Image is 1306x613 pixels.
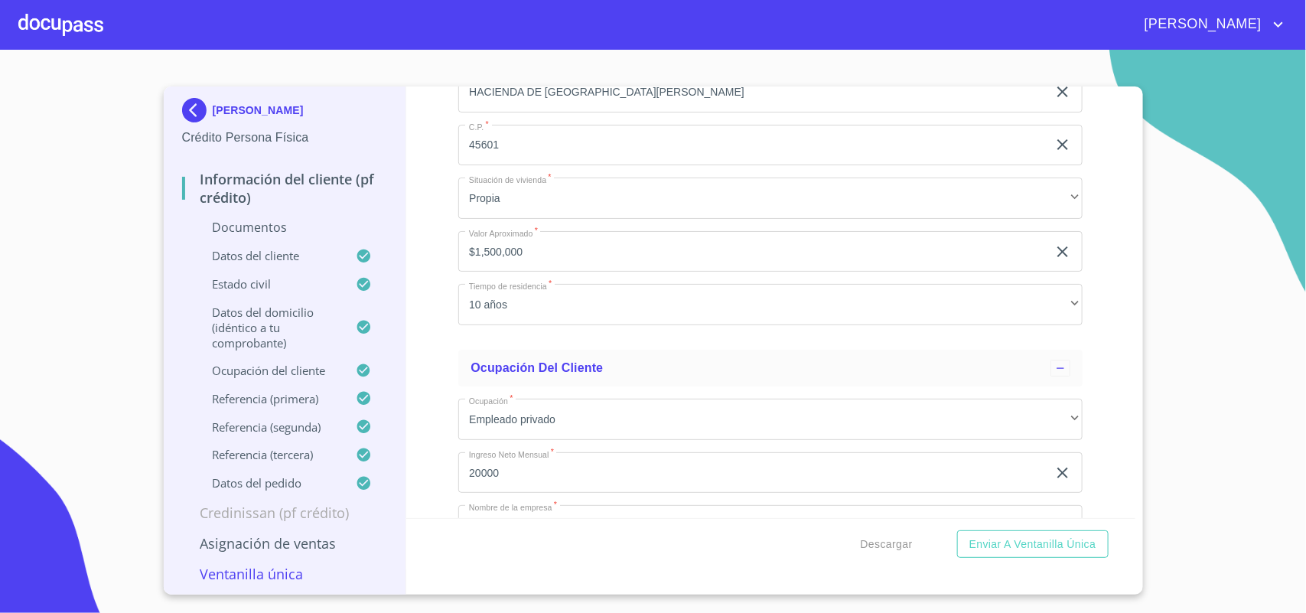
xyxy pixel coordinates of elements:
[182,98,213,122] img: Docupass spot blue
[458,284,1083,325] div: 10 años
[855,530,919,559] button: Descargar
[182,98,388,129] div: [PERSON_NAME]
[182,419,357,435] p: Referencia (segunda)
[182,170,388,207] p: Información del cliente (PF crédito)
[182,565,388,583] p: Ventanilla única
[458,350,1083,386] div: Ocupación del Cliente
[182,276,357,292] p: Estado Civil
[1054,464,1072,482] button: clear input
[969,535,1096,554] span: Enviar a Ventanilla única
[1054,517,1072,535] button: clear input
[182,219,388,236] p: Documentos
[1133,12,1269,37] span: [PERSON_NAME]
[458,178,1083,219] div: Propia
[182,475,357,491] p: Datos del pedido
[1054,83,1072,101] button: clear input
[182,504,388,522] p: Credinissan (PF crédito)
[182,534,388,553] p: Asignación de Ventas
[182,447,357,462] p: Referencia (tercera)
[957,530,1109,559] button: Enviar a Ventanilla única
[182,305,357,351] p: Datos del domicilio (idéntico a tu comprobante)
[861,535,913,554] span: Descargar
[458,399,1083,440] div: Empleado privado
[182,363,357,378] p: Ocupación del Cliente
[1054,243,1072,261] button: clear input
[182,129,388,147] p: Crédito Persona Física
[1133,12,1288,37] button: account of current user
[213,104,304,116] p: [PERSON_NAME]
[471,361,603,374] span: Ocupación del Cliente
[1054,135,1072,154] button: clear input
[182,248,357,263] p: Datos del cliente
[182,391,357,406] p: Referencia (primera)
